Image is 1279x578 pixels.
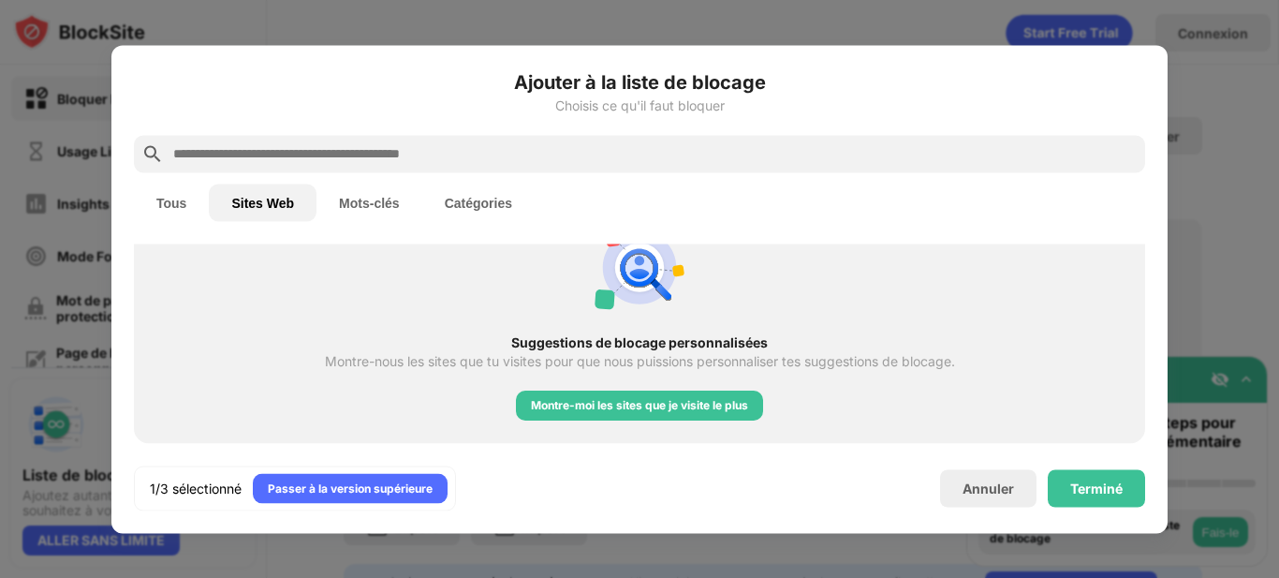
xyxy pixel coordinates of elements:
button: Mots-clés [316,184,422,221]
button: Tous [134,184,209,221]
img: personal-suggestions.svg [595,222,684,312]
div: Terminé [1070,481,1123,496]
img: search.svg [141,142,164,165]
h6: Ajouter à la liste de blocage [134,67,1145,96]
div: Annuler [963,481,1014,496]
div: Montre-nous les sites que tu visites pour que nous puissions personnaliser tes suggestions de blo... [325,353,955,368]
button: Sites Web [209,184,316,221]
div: Choisis ce qu'il faut bloquer [134,97,1145,112]
div: Passer à la version supérieure [268,479,433,497]
button: Catégories [422,184,535,221]
div: Montre-moi les sites que je visite le plus [531,396,748,415]
div: Suggestions de blocage personnalisées [168,334,1111,349]
div: 1/3 sélectionné [150,479,242,497]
